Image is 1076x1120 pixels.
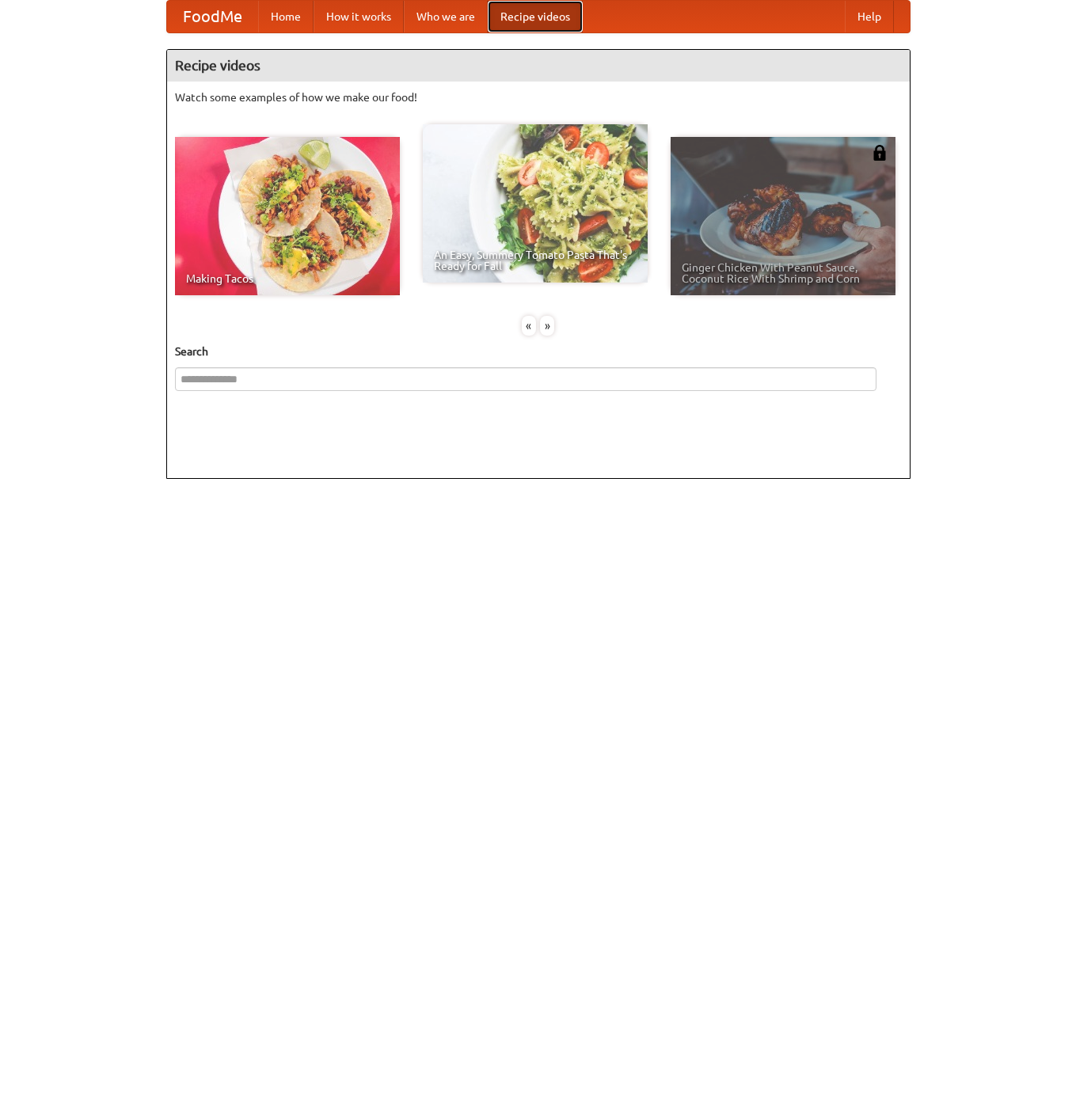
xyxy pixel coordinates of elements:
a: An Easy, Summery Tomato Pasta That's Ready for Fall [423,124,648,283]
a: Who we are [404,1,488,32]
a: Making Tacos [175,137,400,295]
span: An Easy, Summery Tomato Pasta That's Ready for Fall [434,249,637,271]
span: Making Tacos [186,273,389,284]
div: « [522,316,536,336]
a: Help [845,1,894,32]
h4: Recipe videos [167,50,910,82]
a: How it works [314,1,404,32]
a: Home [258,1,314,32]
p: Watch some examples of how we make our food! [175,89,902,105]
div: » [540,316,554,336]
a: Recipe videos [488,1,583,32]
h5: Search [175,344,902,359]
img: 483408.png [872,145,888,161]
a: FoodMe [167,1,258,32]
